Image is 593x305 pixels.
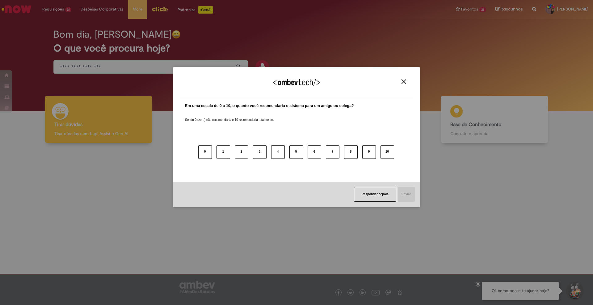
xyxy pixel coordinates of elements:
[253,145,267,159] button: 3
[402,79,406,84] img: Close
[354,187,396,202] button: Responder depois
[185,103,354,109] label: Em uma escala de 0 a 10, o quanto você recomendaria o sistema para um amigo ou colega?
[308,145,321,159] button: 6
[381,145,394,159] button: 10
[326,145,339,159] button: 7
[185,110,274,122] label: Sendo 0 (zero) não recomendaria e 10 recomendaria totalmente.
[273,79,320,86] img: Logo Ambevtech
[235,145,248,159] button: 2
[217,145,230,159] button: 1
[198,145,212,159] button: 0
[344,145,358,159] button: 8
[362,145,376,159] button: 9
[271,145,285,159] button: 4
[289,145,303,159] button: 5
[400,79,408,84] button: Close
